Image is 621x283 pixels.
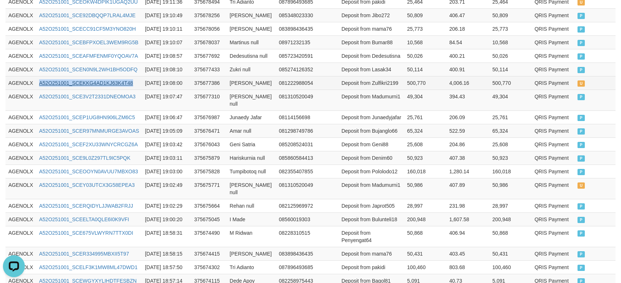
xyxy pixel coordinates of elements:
[489,35,531,49] td: 10,568
[227,137,276,151] td: Geni Satria
[39,251,129,257] a: A52O251001_SCER334995MBXII5T97
[489,165,531,178] td: 160,018
[39,182,135,188] a: A52O251001_SCEY03UTCX3G58EPEA3
[531,137,575,151] td: QRIS Payment
[39,141,138,147] a: A52O251001_SCEF2XU33WNYCRCGZ6A
[227,49,276,63] td: Dedesutisna null
[489,178,531,199] td: 50,986
[276,63,319,76] td: 085274126352
[191,226,227,247] td: 375674490
[276,165,319,178] td: 082355407855
[191,199,227,212] td: 375675664
[276,178,319,199] td: 081310520049
[191,49,227,63] td: 375677692
[39,264,137,270] a: A52O251001_SCELF3K1MW8ML47DWD1
[227,22,276,35] td: [PERSON_NAME]
[578,182,585,189] span: UNPAID
[276,90,319,110] td: 081310520049
[227,178,276,199] td: [PERSON_NAME] null
[227,35,276,49] td: Martinus null
[404,76,446,90] td: 500,770
[142,151,192,165] td: [DATE] 19:03:11
[578,80,585,87] span: UNPAID
[191,110,227,124] td: 375676987
[404,137,446,151] td: 25,608
[338,124,404,137] td: Deposit from Bujanglo66
[338,178,404,199] td: Deposit from Madumurni1
[142,226,192,247] td: [DATE] 18:58:31
[227,90,276,110] td: [PERSON_NAME] null
[404,110,446,124] td: 25,761
[404,124,446,137] td: 65,324
[142,247,192,260] td: [DATE] 18:58:15
[531,212,575,226] td: QRIS Payment
[446,22,489,35] td: 206.18
[338,76,404,90] td: Deposit from Zulfikri2199
[531,260,575,274] td: QRIS Payment
[404,63,446,76] td: 50,114
[446,49,489,63] td: 400.21
[39,203,133,209] a: A52O251001_SCERQIDYLJJWAB2FRJJ
[39,94,136,99] a: A52O251001_SCE3V2T2331DNEOMOA3
[404,199,446,212] td: 28,997
[5,124,36,137] td: AGENOLX
[5,212,36,226] td: AGENOLX
[276,199,319,212] td: 082125969972
[531,63,575,76] td: QRIS Payment
[39,216,129,222] a: A52O251001_SCEELTA0QLE6I0K9VFI
[531,247,575,260] td: QRIS Payment
[5,151,36,165] td: AGENOLX
[142,63,192,76] td: [DATE] 19:08:10
[489,137,531,151] td: 25,608
[446,151,489,165] td: 407.38
[338,8,404,22] td: Deposit from Jibo272
[489,260,531,274] td: 100,460
[404,260,446,274] td: 100,460
[531,178,575,199] td: QRIS Payment
[227,124,276,137] td: Amar null
[489,151,531,165] td: 50,923
[531,22,575,35] td: QRIS Payment
[489,90,531,110] td: 49,304
[191,212,227,226] td: 375675045
[276,35,319,49] td: 08971232135
[338,260,404,274] td: Deposit from pakidi
[404,178,446,199] td: 50,986
[578,94,585,100] span: PAID
[578,169,585,175] span: PAID
[489,110,531,124] td: 25,761
[276,110,319,124] td: 08114156698
[39,26,136,32] a: A52O251001_SCECC91CF5M3YNO820H
[276,226,319,247] td: 08228310515
[5,178,36,199] td: AGENOLX
[489,22,531,35] td: 25,773
[227,110,276,124] td: Junaedy Jafar
[227,165,276,178] td: Tumpibotoq null
[578,128,585,135] span: PAID
[489,199,531,212] td: 28,997
[446,90,489,110] td: 394.43
[191,178,227,199] td: 375675771
[338,35,404,49] td: Deposit from Bumar88
[276,22,319,35] td: 083898436435
[39,12,136,18] a: A52O251001_SCE92DBQQP7LRAL4MJE
[338,226,404,247] td: Deposit from Penyengat64
[531,151,575,165] td: QRIS Payment
[531,35,575,49] td: QRIS Payment
[39,67,137,72] a: A52O251001_SCEN0N9L2WH1BH5ODFQ
[578,251,585,257] span: PAID
[578,217,585,223] span: PAID
[227,63,276,76] td: Zukri null
[446,165,489,178] td: 1,280.14
[142,8,192,22] td: [DATE] 19:10:49
[191,137,227,151] td: 375676043
[276,49,319,63] td: 085723420591
[338,110,404,124] td: Deposit from Junaedyjafar
[404,165,446,178] td: 160,018
[404,90,446,110] td: 49,304
[446,178,489,199] td: 407.89
[227,199,276,212] td: Rehan null
[446,226,489,247] td: 406.94
[578,203,585,210] span: PAID
[5,90,36,110] td: AGENOLX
